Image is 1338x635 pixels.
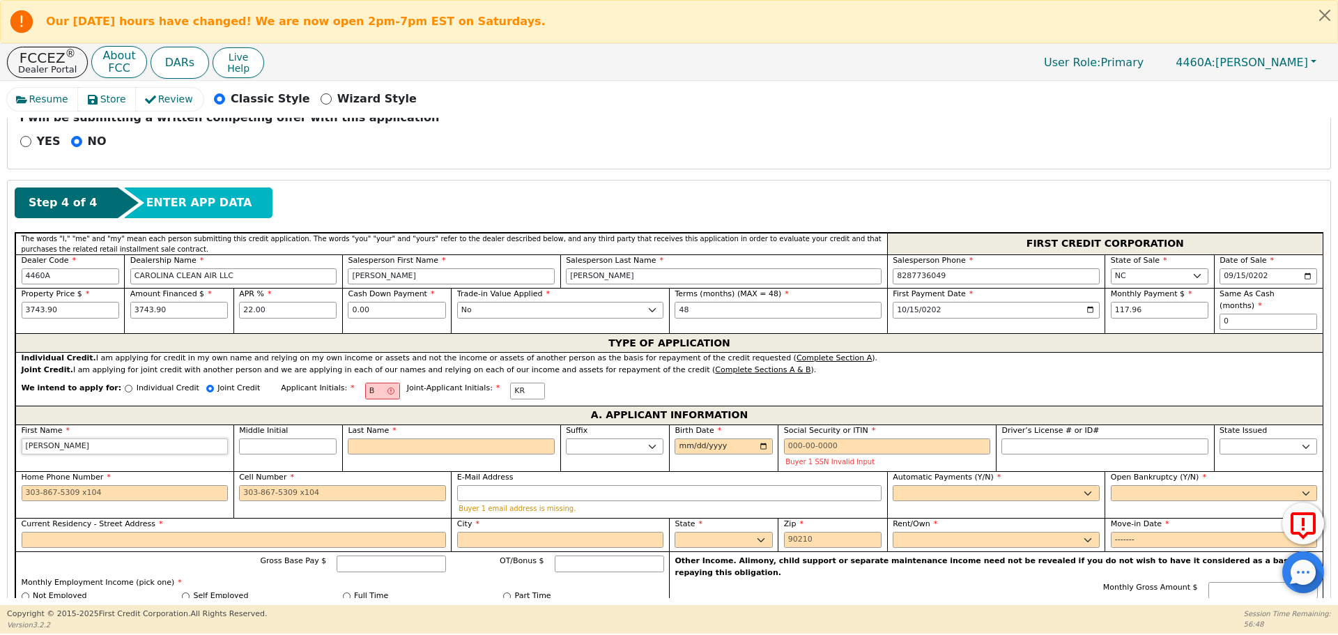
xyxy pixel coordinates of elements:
[893,289,973,298] span: First Payment Date
[146,194,252,211] span: ENTER APP DATA
[893,256,973,265] span: Salesperson Phone
[1176,56,1215,69] span: 4460A:
[1176,56,1308,69] span: [PERSON_NAME]
[22,383,122,406] span: We intend to apply for:
[239,426,288,435] span: Middle Initial
[784,426,875,435] span: Social Security or ITIN
[91,46,146,79] button: AboutFCC
[675,519,702,528] span: State
[337,91,417,107] p: Wizard Style
[348,289,434,298] span: Cash Down Payment
[46,15,546,28] b: Our [DATE] hours have changed! We are now open 2pm-7pm EST on Saturdays.
[136,88,203,111] button: Review
[500,556,544,565] span: OT/Bonus $
[227,52,249,63] span: Live
[261,556,327,565] span: Gross Base Pay $
[457,473,514,482] span: E-Mail Address
[784,438,991,455] input: 000-00-0000
[7,609,267,620] p: Copyright © 2015- 2025 First Credit Corporation.
[1111,519,1169,528] span: Move-in Date
[20,109,1318,126] p: I will be submitting a written competing offer with this application
[348,426,396,435] span: Last Name
[1001,426,1099,435] span: Driver’s License # or ID#
[18,51,77,65] p: FCCEZ
[893,302,1100,319] input: YYYY-MM-DD
[239,485,446,502] input: 303-867-5309 x104
[1030,49,1158,76] a: User Role:Primary
[407,383,500,392] span: Joint-Applicant Initials:
[1030,49,1158,76] p: Primary
[566,426,587,435] span: Suffix
[22,365,73,374] strong: Joint Credit.
[130,256,204,265] span: Dealership Name
[66,47,76,60] sup: ®
[239,473,294,482] span: Cell Number
[78,88,137,111] button: Store
[1220,426,1267,435] span: State Issued
[785,458,989,466] p: Buyer 1 SSN Invalid Input
[37,133,61,150] p: YES
[1220,314,1317,330] input: 0
[227,63,249,74] span: Help
[515,590,551,602] label: Part Time
[457,289,550,298] span: Trade-in Value Applied
[22,426,70,435] span: First Name
[15,233,887,254] div: The words "I," "me" and "my" mean each person submitting this credit application. The words "you"...
[797,353,872,362] u: Complete Section A
[194,590,249,602] label: Self Employed
[22,485,229,502] input: 303-867-5309 x104
[1111,302,1208,319] input: Hint: 117.96
[1220,289,1275,310] span: Same As Cash (months)
[7,620,267,630] p: Version 3.2.2
[348,256,445,265] span: Salesperson First Name
[102,50,135,61] p: About
[893,473,1001,482] span: Automatic Payments (Y/N)
[675,556,1318,579] p: Other Income. Alimony, child support or separate maintenance income need not be revealed if you d...
[715,365,810,374] u: Complete Sections A & B
[1044,56,1100,69] span: User Role :
[102,63,135,74] p: FCC
[29,194,97,211] span: Step 4 of 4
[7,88,79,111] button: Resume
[22,473,111,482] span: Home Phone Number
[130,289,212,298] span: Amount Financed $
[231,91,310,107] p: Classic Style
[100,92,126,107] span: Store
[151,47,209,79] a: DARs
[893,519,937,528] span: Rent/Own
[18,65,77,74] p: Dealer Portal
[1244,619,1331,629] p: 56:48
[1026,235,1184,253] span: FIRST CREDIT CORPORATION
[1111,256,1167,265] span: State of Sale
[213,47,264,78] button: LiveHelp
[893,268,1100,285] input: 303-867-5309 x104
[1103,583,1198,592] span: Monthly Gross Amount $
[281,383,355,392] span: Applicant Initials:
[1161,52,1331,73] button: 4460A:[PERSON_NAME]
[457,519,479,528] span: City
[1244,609,1331,619] p: Session Time Remaining:
[566,256,663,265] span: Salesperson Last Name
[7,47,88,78] button: FCCEZ®Dealer Portal
[239,289,271,298] span: APR %
[22,577,664,589] p: Monthly Employment Income (pick one)
[22,289,90,298] span: Property Price $
[1220,268,1317,285] input: YYYY-MM-DD
[29,92,68,107] span: Resume
[459,505,879,512] p: Buyer 1 email address is missing.
[1111,289,1192,298] span: Monthly Payment $
[1111,532,1318,549] input: YYYY-MM-DD
[1312,1,1337,29] button: Close alert
[591,406,748,424] span: A. APPLICANT INFORMATION
[88,133,107,150] p: NO
[239,302,337,319] input: xx.xx%
[137,383,199,395] p: Individual Credit
[784,519,803,528] span: Zip
[22,353,1318,365] div: I am applying for credit in my own name and relying on my own income or assets and not the income...
[354,590,388,602] label: Full Time
[22,256,76,265] span: Dealer Code
[22,365,1318,376] div: I am applying for joint credit with another person and we are applying in each of our names and r...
